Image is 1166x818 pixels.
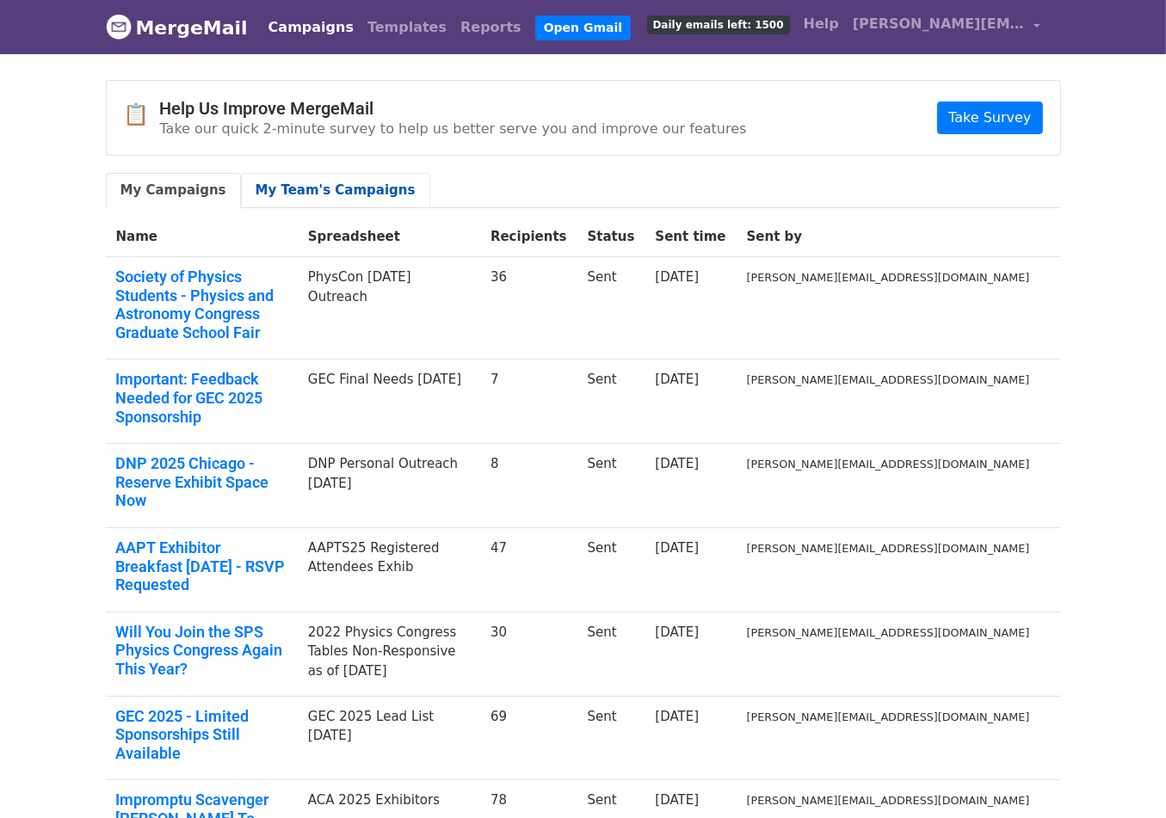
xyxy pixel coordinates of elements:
[480,444,577,528] td: 8
[480,257,577,360] td: 36
[853,14,1025,34] span: [PERSON_NAME][EMAIL_ADDRESS][DOMAIN_NAME]
[453,10,528,45] a: Reports
[645,217,736,257] th: Sent time
[480,360,577,444] td: 7
[577,444,645,528] td: Sent
[640,7,797,41] a: Daily emails left: 1500
[480,612,577,696] td: 30
[262,10,361,45] a: Campaigns
[655,540,699,556] a: [DATE]
[106,173,241,208] a: My Campaigns
[160,98,747,119] h4: Help Us Improve MergeMail
[298,360,480,444] td: GEC Final Needs [DATE]
[747,458,1030,471] small: [PERSON_NAME][EMAIL_ADDRESS][DOMAIN_NAME]
[747,542,1030,555] small: [PERSON_NAME][EMAIL_ADDRESS][DOMAIN_NAME]
[480,696,577,780] td: 69
[298,696,480,780] td: GEC 2025 Lead List [DATE]
[647,15,790,34] span: Daily emails left: 1500
[116,268,287,341] a: Society of Physics Students - Physics and Astronomy Congress Graduate School Fair
[655,269,699,285] a: [DATE]
[124,102,160,127] span: 📋
[747,373,1030,386] small: [PERSON_NAME][EMAIL_ADDRESS][DOMAIN_NAME]
[747,626,1030,639] small: [PERSON_NAME][EMAIL_ADDRESS][DOMAIN_NAME]
[535,15,631,40] a: Open Gmail
[846,7,1047,47] a: [PERSON_NAME][EMAIL_ADDRESS][DOMAIN_NAME]
[577,360,645,444] td: Sent
[116,370,287,426] a: Important: Feedback Needed for GEC 2025 Sponsorship
[937,101,1042,134] a: Take Survey
[577,696,645,780] td: Sent
[655,456,699,471] a: [DATE]
[298,217,480,257] th: Spreadsheet
[577,257,645,360] td: Sent
[655,624,699,640] a: [DATE]
[747,710,1030,723] small: [PERSON_NAME][EMAIL_ADDRESS][DOMAIN_NAME]
[737,217,1040,257] th: Sent by
[298,527,480,612] td: AAPTS25 Registered Attendees Exhib
[480,527,577,612] td: 47
[1080,735,1166,818] iframe: Chat Widget
[361,10,453,45] a: Templates
[116,538,287,594] a: AAPT Exhibitor Breakfast [DATE] - RSVP Requested
[116,454,287,510] a: DNP 2025 Chicago - Reserve Exhibit Space Now
[241,173,430,208] a: My Team's Campaigns
[106,14,132,40] img: MergeMail logo
[106,217,298,257] th: Name
[747,271,1030,284] small: [PERSON_NAME][EMAIL_ADDRESS][DOMAIN_NAME]
[106,9,248,46] a: MergeMail
[160,120,747,138] p: Take our quick 2-minute survey to help us better serve you and improve our features
[298,612,480,696] td: 2022 Physics Congress Tables Non-Responsive as of [DATE]
[577,527,645,612] td: Sent
[577,217,645,257] th: Status
[480,217,577,257] th: Recipients
[116,623,287,679] a: Will You Join the SPS Physics Congress Again This Year?
[655,709,699,724] a: [DATE]
[116,707,287,763] a: GEC 2025 - Limited Sponsorships Still Available
[797,7,846,41] a: Help
[655,372,699,387] a: [DATE]
[747,794,1030,807] small: [PERSON_NAME][EMAIL_ADDRESS][DOMAIN_NAME]
[298,444,480,528] td: DNP Personal Outreach [DATE]
[298,257,480,360] td: PhysCon [DATE] Outreach
[655,792,699,808] a: [DATE]
[577,612,645,696] td: Sent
